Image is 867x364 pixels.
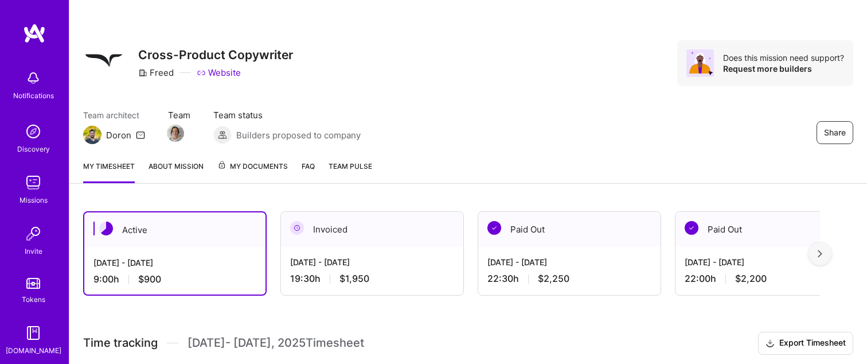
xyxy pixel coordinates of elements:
[22,67,45,90] img: bell
[22,293,45,305] div: Tokens
[329,162,372,171] span: Team Pulse
[213,109,361,121] span: Team status
[136,130,145,140] i: icon Mail
[83,109,145,121] span: Team architect
[478,212,661,247] div: Paid Out
[213,126,232,144] img: Builders proposed to company
[723,52,844,63] div: Does this mission need support?
[99,222,113,235] img: Active
[329,160,372,183] a: Team Pulse
[26,278,40,289] img: tokens
[817,121,853,144] button: Share
[675,212,858,247] div: Paid Out
[93,257,256,269] div: [DATE] - [DATE]
[236,129,361,141] span: Builders proposed to company
[168,109,190,121] span: Team
[149,160,204,183] a: About Mission
[6,344,61,357] div: [DOMAIN_NAME]
[723,63,844,74] div: Request more builders
[93,273,256,285] div: 9:00 h
[23,23,46,44] img: logo
[168,123,183,143] a: Team Member Avatar
[106,129,131,141] div: Doron
[138,68,147,78] i: icon CompanyGray
[685,221,698,235] img: Paid Out
[290,273,454,285] div: 19:30 h
[824,127,846,138] span: Share
[217,160,288,183] a: My Documents
[686,49,714,77] img: Avatar
[25,245,42,257] div: Invite
[83,160,135,183] a: My timesheet
[487,256,651,268] div: [DATE] - [DATE]
[339,273,369,285] span: $1,950
[217,160,288,173] span: My Documents
[197,67,241,79] a: Website
[281,212,463,247] div: Invoiced
[685,273,849,285] div: 22:00 h
[19,194,48,206] div: Missions
[22,171,45,194] img: teamwork
[83,40,124,82] img: Company Logo
[758,332,853,355] button: Export Timesheet
[138,67,174,79] div: Freed
[167,125,184,142] img: Team Member Avatar
[290,221,304,235] img: Invoiced
[17,143,50,155] div: Discovery
[302,160,315,183] a: FAQ
[735,273,767,285] span: $2,200
[138,48,293,62] h3: Cross-Product Copywriter
[538,273,569,285] span: $2,250
[83,336,158,350] span: Time tracking
[487,221,501,235] img: Paid Out
[818,250,822,258] img: right
[13,90,54,102] div: Notifications
[22,322,45,344] img: guide book
[766,338,775,350] i: icon Download
[84,212,265,247] div: Active
[188,336,364,350] span: [DATE] - [DATE] , 2025 Timesheet
[290,256,454,268] div: [DATE] - [DATE]
[487,273,651,285] div: 22:30 h
[685,256,849,268] div: [DATE] - [DATE]
[22,120,45,143] img: discovery
[22,222,45,245] img: Invite
[83,126,101,144] img: Team Architect
[138,273,161,285] span: $900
